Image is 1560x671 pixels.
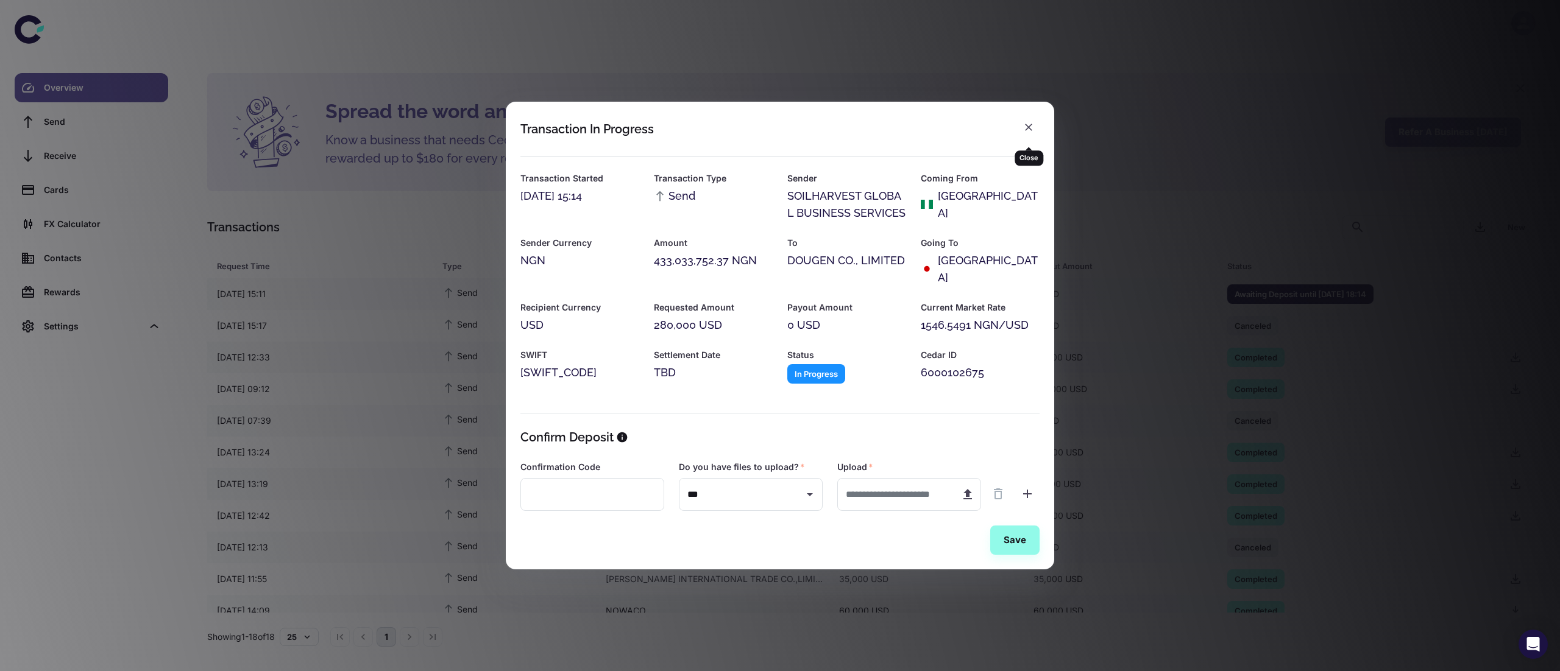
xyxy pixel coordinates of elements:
[921,236,1040,250] h6: Going To
[921,348,1040,362] h6: Cedar ID
[520,122,654,136] div: Transaction In Progress
[654,236,773,250] h6: Amount
[520,348,639,362] h6: SWIFT
[520,364,639,381] div: [SWIFT_CODE]
[654,252,773,269] div: 433,033,752.37 NGN
[938,252,1040,286] div: [GEOGRAPHIC_DATA]
[837,461,873,473] label: Upload
[787,317,906,334] div: 0 USD
[921,364,1040,381] div: 6000102675
[787,252,906,269] div: DOUGEN CO., LIMITED
[787,236,906,250] h6: To
[520,461,600,473] label: Confirmation Code
[520,252,639,269] div: NGN
[654,348,773,362] h6: Settlement Date
[520,301,639,314] h6: Recipient Currency
[787,368,845,380] span: In Progress
[787,301,906,314] h6: Payout Amount
[990,525,1040,555] button: Save
[1519,630,1548,659] div: Open Intercom Messenger
[520,188,639,205] div: [DATE] 15:14
[787,172,906,185] h6: Sender
[520,236,639,250] h6: Sender Currency
[654,364,773,381] div: TBD
[654,188,695,205] span: Send
[654,301,773,314] h6: Requested Amount
[520,428,614,446] h5: Confirm Deposit
[801,486,818,503] button: Open
[654,317,773,334] div: 280,000 USD
[921,301,1040,314] h6: Current Market Rate
[787,188,906,222] div: SOILHARVEST GLOBAL BUSINESS SERVICES
[679,461,805,473] label: Do you have files to upload?
[520,317,639,334] div: USD
[921,317,1040,334] div: 1546.5491 NGN/USD
[520,172,639,185] h6: Transaction Started
[921,172,1040,185] h6: Coming From
[1015,150,1043,166] div: Close
[654,172,773,185] h6: Transaction Type
[787,348,906,362] h6: Status
[938,188,1040,222] div: [GEOGRAPHIC_DATA]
